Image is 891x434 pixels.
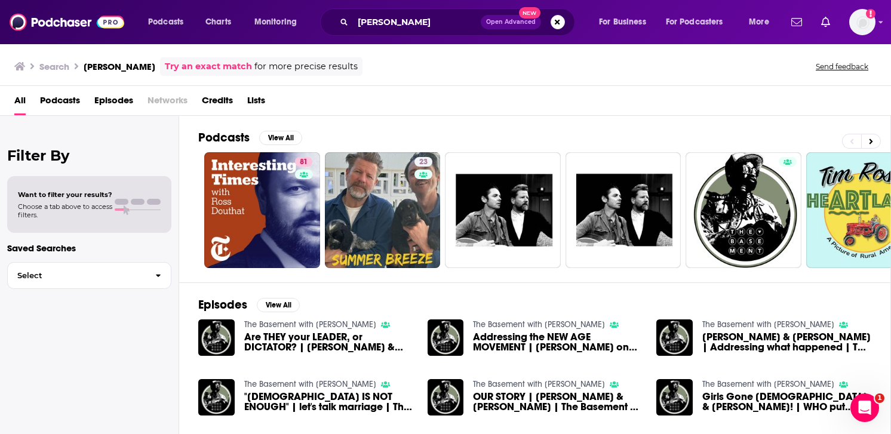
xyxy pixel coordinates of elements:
a: The Basement with Tim Ross [702,379,834,389]
iframe: Intercom live chat [850,393,879,422]
h2: Podcasts [198,130,250,145]
a: Credits [202,91,233,115]
input: Search podcasts, credits, & more... [353,13,481,32]
svg: Email not verified [866,9,875,19]
a: Lists [247,91,265,115]
span: Open Advanced [486,19,536,25]
button: Send feedback [812,61,872,72]
button: Open AdvancedNew [481,15,541,29]
div: Search podcasts, credits, & more... [331,8,586,36]
a: The Basement with Tim Ross [473,319,605,330]
h3: Search [39,61,69,72]
img: Podchaser - Follow, Share and Rate Podcasts [10,11,124,33]
button: View All [257,298,300,312]
button: open menu [246,13,312,32]
a: Tim Ross & Princella | Addressing what happened | The Basement w- Tim Ross [702,332,871,352]
button: Select [7,262,171,289]
a: Podcasts [40,91,80,115]
a: PodcastsView All [198,130,302,145]
a: 81 [295,157,312,167]
a: Are THEY your LEADER, or DICTATOR? | Tim Ross & Tim Rivers | The Basement w- Tim Ross #017 [244,332,413,352]
a: Addressing the NEW AGE MOVEMENT | Tim Ross on Demonology, witchcraft, & more | The Basement w- Ti... [473,332,642,352]
img: Addressing the NEW AGE MOVEMENT | Tim Ross on Demonology, witchcraft, & more | The Basement w- Ti... [428,319,464,356]
img: Are THEY your LEADER, or DICTATOR? | Tim Ross & Tim Rivers | The Basement w- Tim Ross #017 [198,319,235,356]
a: The Basement with Tim Ross [244,319,376,330]
span: More [749,14,769,30]
a: The Basement with Tim Ross [473,379,605,389]
button: open menu [658,13,741,32]
a: Charts [198,13,238,32]
img: User Profile [849,9,875,35]
span: 81 [300,156,308,168]
a: Girls Gone Bible & Tim Ross! | WHO put JEZEBEL in POWER? | The Basement Tim Ross [702,392,871,412]
h3: [PERSON_NAME] [84,61,155,72]
img: Girls Gone Bible & Tim Ross! | WHO put JEZEBEL in POWER? | The Basement Tim Ross [656,379,693,415]
a: "GOD IS NOT ENOUGH" | let's talk marriage | The Basement w- Tim Ross The Basement w- Tim Ross #014 [244,392,413,412]
a: 81 [204,152,320,268]
button: View All [259,131,302,145]
span: Charts [205,14,231,30]
a: Show notifications dropdown [816,12,835,32]
span: Want to filter your results? [18,190,112,199]
h2: Episodes [198,297,247,312]
button: open menu [591,13,661,32]
span: For Business [599,14,646,30]
a: The Basement with Tim Ross [244,379,376,389]
a: EpisodesView All [198,297,300,312]
a: 23 [325,152,441,268]
span: 23 [419,156,428,168]
p: Saved Searches [7,242,171,254]
img: "GOD IS NOT ENOUGH" | let's talk marriage | The Basement w- Tim Ross The Basement w- Tim Ross #014 [198,379,235,415]
span: 1 [875,393,884,403]
span: for more precise results [254,60,358,73]
span: [PERSON_NAME] & [PERSON_NAME] | Addressing what happened | The Basement w- [PERSON_NAME] [702,332,871,352]
span: Are THEY your LEADER, or DICTATOR? | [PERSON_NAME] & [PERSON_NAME] | The Basement w- [PERSON_NAME... [244,332,413,352]
a: 23 [414,157,432,167]
a: Episodes [94,91,133,115]
a: The Basement with Tim Ross [702,319,834,330]
a: OUR STORY | Tim & Juliette Ross | The Basement w- Tim Ross #039 [473,392,642,412]
a: Try an exact match [165,60,252,73]
button: open menu [140,13,199,32]
img: Tim Ross & Princella | Addressing what happened | The Basement w- Tim Ross [656,319,693,356]
button: Show profile menu [849,9,875,35]
span: Choose a tab above to access filters. [18,202,112,219]
span: Logged in as EllaRoseMurphy [849,9,875,35]
span: Girls Gone [DEMOGRAPHIC_DATA] & [PERSON_NAME]! | WHO put [PERSON_NAME] in POWER? | The Basement [... [702,392,871,412]
span: Addressing the NEW AGE MOVEMENT | [PERSON_NAME] on Demonology, witchcraft, & more | The Basement ... [473,332,642,352]
button: open menu [741,13,784,32]
span: New [519,7,540,19]
span: Monitoring [254,14,297,30]
span: "[DEMOGRAPHIC_DATA] IS NOT ENOUGH" | let's talk marriage | The Basement w- [PERSON_NAME] The Base... [244,392,413,412]
img: OUR STORY | Tim & Juliette Ross | The Basement w- Tim Ross #039 [428,379,464,415]
span: Podcasts [148,14,183,30]
span: OUR STORY | [PERSON_NAME] & [PERSON_NAME] | The Basement w- [PERSON_NAME] #039 [473,392,642,412]
a: Show notifications dropdown [786,12,807,32]
a: All [14,91,26,115]
span: Networks [148,91,188,115]
span: Select [8,272,146,279]
h2: Filter By [7,147,171,164]
span: For Podcasters [666,14,723,30]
